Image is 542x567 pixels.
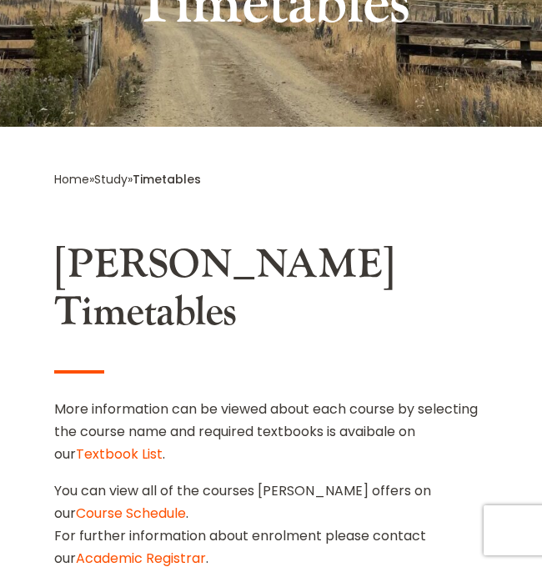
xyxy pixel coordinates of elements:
a: Home [54,171,89,188]
p: More information can be viewed about each course by selecting the course name and required textbo... [54,398,488,479]
span: » » [54,171,201,188]
a: Course Schedule [76,504,186,523]
span: Timetables [133,171,201,188]
h2: [PERSON_NAME] Timetables [54,241,488,345]
a: Study [94,171,128,188]
a: Textbook List [76,444,163,464]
